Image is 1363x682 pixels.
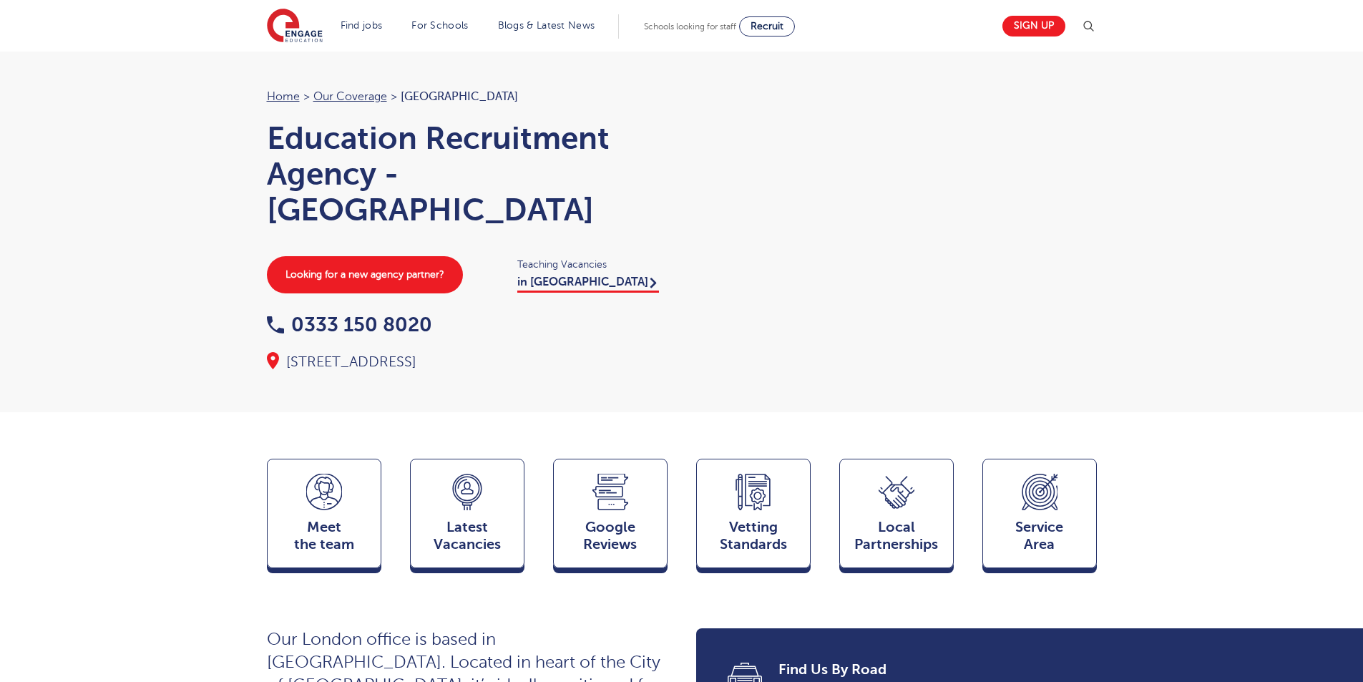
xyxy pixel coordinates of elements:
[1002,16,1065,36] a: Sign up
[561,519,660,553] span: Google Reviews
[267,87,668,106] nav: breadcrumb
[839,459,954,575] a: Local Partnerships
[401,90,518,103] span: [GEOGRAPHIC_DATA]
[778,660,1077,680] span: Find Us By Road
[553,459,668,575] a: GoogleReviews
[751,21,783,31] span: Recruit
[313,90,387,103] a: Our coverage
[267,352,668,372] div: [STREET_ADDRESS]
[517,256,668,273] span: Teaching Vacancies
[391,90,397,103] span: >
[644,21,736,31] span: Schools looking for staff
[267,120,668,228] h1: Education Recruitment Agency - [GEOGRAPHIC_DATA]
[498,20,595,31] a: Blogs & Latest News
[267,459,381,575] a: Meetthe team
[411,20,468,31] a: For Schools
[517,276,659,293] a: in [GEOGRAPHIC_DATA]
[410,459,524,575] a: LatestVacancies
[267,313,432,336] a: 0333 150 8020
[303,90,310,103] span: >
[696,459,811,575] a: VettingStandards
[267,256,463,293] a: Looking for a new agency partner?
[267,9,323,44] img: Engage Education
[990,519,1089,553] span: Service Area
[704,519,803,553] span: Vetting Standards
[847,519,946,553] span: Local Partnerships
[267,90,300,103] a: Home
[275,519,373,553] span: Meet the team
[739,16,795,36] a: Recruit
[341,20,383,31] a: Find jobs
[982,459,1097,575] a: ServiceArea
[418,519,517,553] span: Latest Vacancies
